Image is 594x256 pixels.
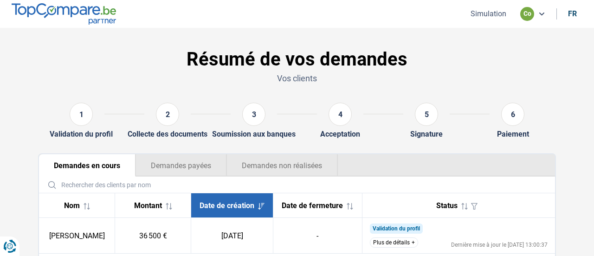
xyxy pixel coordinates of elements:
div: 2 [156,103,179,126]
span: Status [436,201,458,210]
div: 1 [70,103,93,126]
td: [PERSON_NAME] [39,218,115,254]
input: Rechercher des clients par nom [43,177,551,193]
td: 36 500 € [115,218,191,254]
div: Soumission aux banques [212,130,296,138]
button: Plus de détails [370,237,418,248]
img: TopCompare.be [12,3,116,24]
div: Acceptation [320,130,360,138]
td: [DATE] [191,218,273,254]
span: Date de création [200,201,254,210]
p: Vos clients [38,72,556,84]
div: co [520,7,534,21]
div: fr [568,9,577,18]
span: Montant [134,201,162,210]
span: Nom [64,201,80,210]
div: Signature [410,130,443,138]
div: 3 [242,103,265,126]
button: Demandes payées [136,154,226,177]
span: Validation du profil [373,225,420,232]
h1: Résumé de vos demandes [38,48,556,71]
div: Collecte des documents [128,130,207,138]
div: Dernière mise à jour le [DATE] 13:00:37 [451,242,548,248]
div: 5 [415,103,438,126]
button: Simulation [468,9,509,19]
button: Demandes en cours [39,154,136,177]
div: Paiement [497,130,529,138]
td: - [273,218,362,254]
div: 6 [501,103,524,126]
span: Date de fermeture [282,201,343,210]
div: Validation du profil [50,130,113,138]
button: Demandes non réalisées [226,154,338,177]
div: 4 [329,103,352,126]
